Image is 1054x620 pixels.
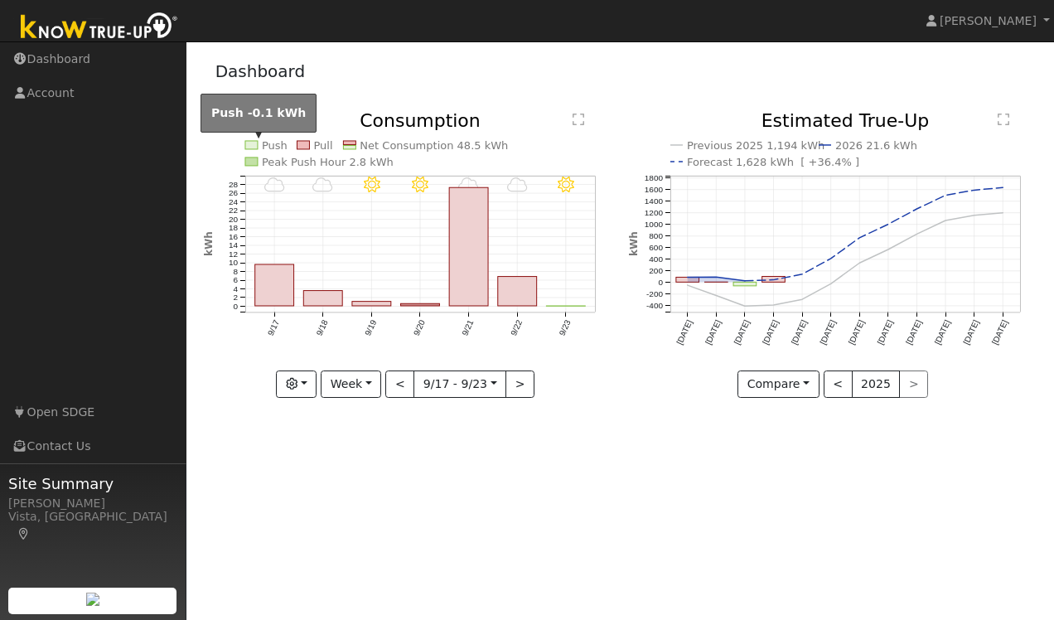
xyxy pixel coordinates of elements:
[824,371,853,399] button: <
[944,219,947,222] circle: onclick=""
[649,231,663,240] text: 800
[762,277,786,283] rect: onclick=""
[228,241,238,250] text: 14
[413,371,506,399] button: 9/17 - 9/23
[266,318,281,337] text: 9/17
[714,276,718,279] circle: onclick=""
[263,177,284,193] i: 9/17 - MostlyCloudy
[558,177,574,193] i: 9/23 - Clear
[940,14,1037,27] span: [PERSON_NAME]
[772,279,776,282] circle: onclick=""
[916,233,919,236] circle: onclick=""
[363,318,378,337] text: 9/19
[313,139,332,152] text: Pull
[819,318,838,346] text: [DATE]
[203,232,215,257] text: kWh
[228,259,238,268] text: 10
[458,177,479,193] i: 9/21 - Cloudy
[254,264,293,306] rect: onclick=""
[887,223,890,226] circle: onclick=""
[314,318,329,337] text: 9/18
[645,173,664,182] text: 1800
[412,318,427,337] text: 9/20
[8,472,177,495] span: Site Summary
[460,318,475,337] text: 9/21
[498,277,537,306] rect: onclick=""
[262,156,394,168] text: Peak Push Hour 2.8 kWh
[743,305,747,308] circle: onclick=""
[686,276,689,279] circle: onclick=""
[17,527,31,540] a: Map
[233,267,238,276] text: 8
[8,508,177,543] div: Vista, [GEOGRAPHIC_DATA]
[962,318,981,346] text: [DATE]
[449,187,488,306] rect: onclick=""
[412,177,428,193] i: 9/20 - Clear
[233,302,238,311] text: 0
[800,273,804,276] circle: onclick=""
[645,208,664,217] text: 1200
[852,371,901,399] button: 2025
[233,276,238,285] text: 6
[506,177,527,193] i: 9/22 - Cloudy
[904,318,923,346] text: [DATE]
[233,284,238,293] text: 4
[228,232,238,241] text: 16
[933,318,952,346] text: [DATE]
[990,318,1009,346] text: [DATE]
[649,254,663,264] text: 400
[400,304,439,307] rect: onclick=""
[12,9,186,46] img: Know True-Up
[8,495,177,512] div: [PERSON_NAME]
[228,249,238,259] text: 12
[363,177,380,193] i: 9/19 - Clear
[973,189,976,192] circle: onclick=""
[916,207,919,211] circle: onclick=""
[385,371,414,399] button: <
[352,302,391,306] rect: onclick=""
[829,283,833,286] circle: onclick=""
[360,139,508,152] text: Net Consumption 48.5 kWh
[649,266,663,275] text: 200
[835,139,917,152] text: 2026 21.6 kWh
[761,318,780,346] text: [DATE]
[558,318,573,337] text: 9/23
[944,194,947,197] circle: onclick=""
[876,318,895,346] text: [DATE]
[312,177,333,193] i: 9/18 - MostlyCloudy
[649,243,663,252] text: 600
[687,156,859,168] text: Forecast 1,628 kWh [ +36.4% ]
[686,283,689,287] circle: onclick=""
[645,185,664,194] text: 1600
[1002,211,1005,215] circle: onclick=""
[228,197,238,206] text: 24
[829,257,833,260] circle: onclick=""
[800,298,804,302] circle: onclick=""
[215,61,306,81] a: Dashboard
[858,262,862,265] circle: onclick=""
[732,318,752,346] text: [DATE]
[737,371,820,399] button: Compare
[228,215,238,224] text: 20
[321,371,381,399] button: Week
[628,232,640,257] text: kWh
[675,318,694,346] text: [DATE]
[228,224,238,233] text: 18
[676,278,699,283] rect: onclick=""
[761,110,930,131] text: Estimated True-Up
[228,189,238,198] text: 26
[360,110,481,131] text: Consumption
[646,301,663,310] text: -400
[262,139,288,152] text: Push
[228,180,238,189] text: 28
[645,196,664,206] text: 1400
[573,113,584,126] text: 
[201,94,317,133] div: Push -0.1 kWh
[505,371,534,399] button: >
[733,283,757,287] rect: onclick=""
[998,113,1009,126] text: 
[714,294,718,298] circle: onclick=""
[646,289,663,298] text: -200
[847,318,866,346] text: [DATE]
[658,278,663,287] text: 0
